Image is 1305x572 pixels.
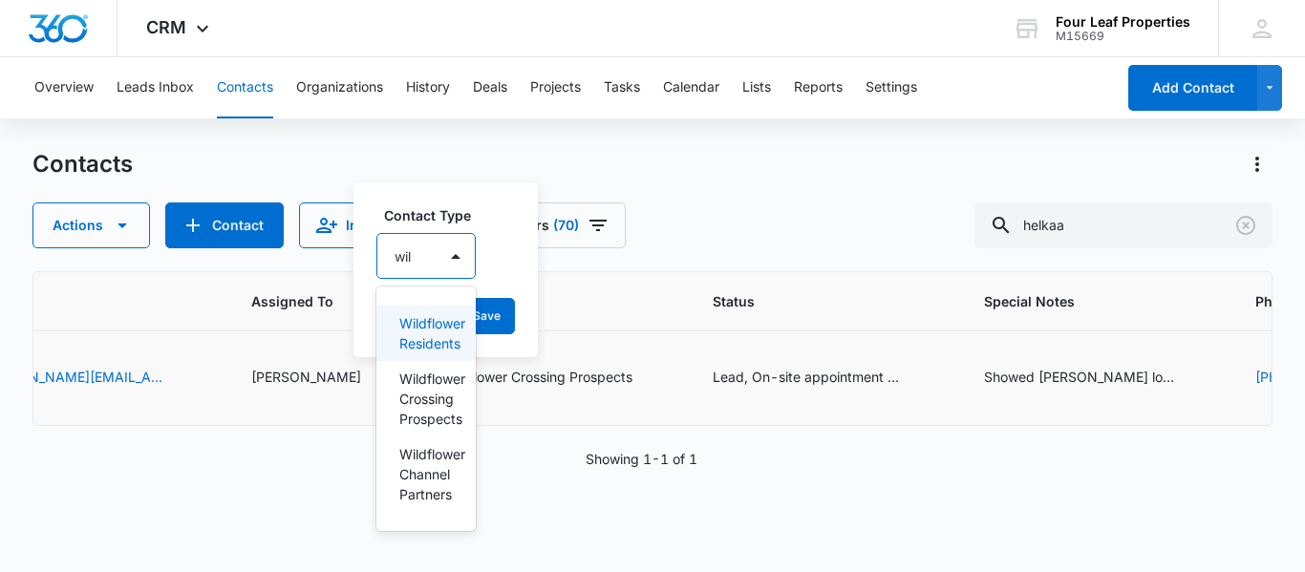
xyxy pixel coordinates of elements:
[984,291,1182,311] span: Special Notes
[1230,210,1261,241] button: Clear
[165,202,284,248] button: Add Contact
[1056,30,1190,43] div: account id
[32,150,133,179] h1: Contacts
[713,367,938,390] div: Status - Lead, On-site appointment scheduled - Select to Edit Field
[553,219,579,232] span: (70)
[530,57,581,118] button: Projects
[984,367,1209,390] div: Special Notes - Showed Jana lot 99 and lot 70, interested in cash sale single wide and might spec...
[384,205,483,225] label: Contact Type
[406,57,450,118] button: History
[441,367,667,390] div: Type - Wildflower Crossing Prospects - Select to Edit Field
[117,57,194,118] button: Leads Inbox
[441,291,639,311] span: Type
[146,17,186,37] span: CRM
[984,367,1175,387] div: Showed [PERSON_NAME] lot 99 and lot 70, interested in cash sale single wide and might special ord...
[441,367,632,387] div: Wildflower Crossing Prospects
[299,202,473,248] button: Import Contacts
[473,57,507,118] button: Deals
[488,202,626,248] button: Filters
[866,57,917,118] button: Settings
[713,291,910,311] span: Status
[713,367,904,387] div: Lead, On-site appointment scheduled
[459,298,515,334] button: Save
[1242,149,1273,180] button: Actions
[1128,65,1257,111] button: Add Contact
[399,444,449,504] p: Wildflower Channel Partners
[251,367,361,387] div: [PERSON_NAME]
[34,57,94,118] button: Overview
[217,57,273,118] button: Contacts
[296,57,383,118] button: Organizations
[794,57,843,118] button: Reports
[742,57,771,118] button: Lists
[663,57,719,118] button: Calendar
[251,367,396,390] div: Assigned To - Kelly Mursch - Select to Edit Field
[1056,14,1190,30] div: account name
[974,202,1273,248] input: Search Contacts
[604,57,640,118] button: Tasks
[586,449,697,469] p: Showing 1-1 of 1
[251,291,368,311] span: Assigned To
[32,202,150,248] button: Actions
[399,369,449,429] p: Wildflower Crossing Prospects
[399,313,449,353] p: Wildflower Residents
